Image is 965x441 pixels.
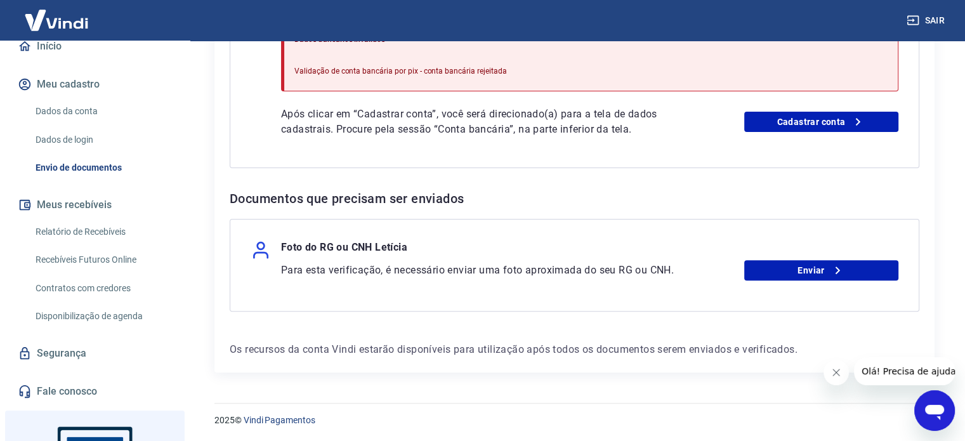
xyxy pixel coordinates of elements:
span: Olá! Precisa de ajuda? [8,9,107,19]
iframe: Fechar mensagem [824,360,849,385]
a: Segurança [15,339,174,367]
img: Vindi [15,1,98,39]
button: Meu cadastro [15,70,174,98]
a: Dados da conta [30,98,174,124]
a: Envio de documentos [30,155,174,181]
p: Para esta verificação, é necessário enviar uma foto aproximada do seu RG ou CNH. [281,263,682,278]
p: 2025 © [214,414,935,427]
button: Sair [904,9,950,32]
a: Contratos com credores [30,275,174,301]
p: Foto do RG ou CNH Letícia [281,240,407,260]
iframe: Botão para abrir a janela de mensagens [914,390,955,431]
img: user.af206f65c40a7206969b71a29f56cfb7.svg [251,240,271,260]
p: Os recursos da conta Vindi estarão disponíveis para utilização após todos os documentos serem env... [230,342,919,357]
a: Cadastrar conta [744,112,898,132]
button: Meus recebíveis [15,191,174,219]
a: Relatório de Recebíveis [30,219,174,245]
iframe: Mensagem da empresa [854,357,955,385]
p: Após clicar em “Cadastrar conta”, você será direcionado(a) para a tela de dados cadastrais. Procu... [281,107,682,137]
a: Início [15,32,174,60]
a: Dados de login [30,127,174,153]
a: Recebíveis Futuros Online [30,247,174,273]
a: Disponibilização de agenda [30,303,174,329]
p: Validação de conta bancária por pix - conta bancária rejeitada [294,65,507,77]
a: Fale conosco [15,378,174,405]
a: Enviar [744,260,898,280]
h6: Documentos que precisam ser enviados [230,188,919,209]
a: Vindi Pagamentos [244,415,315,425]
